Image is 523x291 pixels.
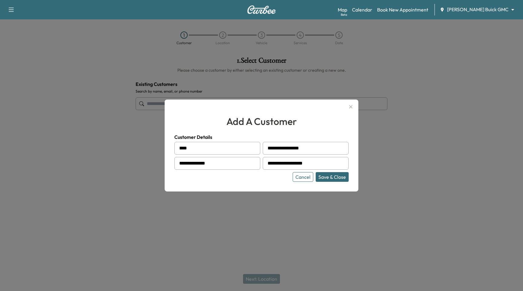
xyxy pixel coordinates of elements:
[293,172,313,182] button: Cancel
[377,6,428,13] a: Book New Appointment
[338,6,347,13] a: MapBeta
[247,5,276,14] img: Curbee Logo
[316,172,349,182] button: Save & Close
[447,6,508,13] span: [PERSON_NAME] Buick GMC
[352,6,372,13] a: Calendar
[341,12,347,17] div: Beta
[174,114,349,129] h2: add a customer
[174,133,349,141] h4: Customer Details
